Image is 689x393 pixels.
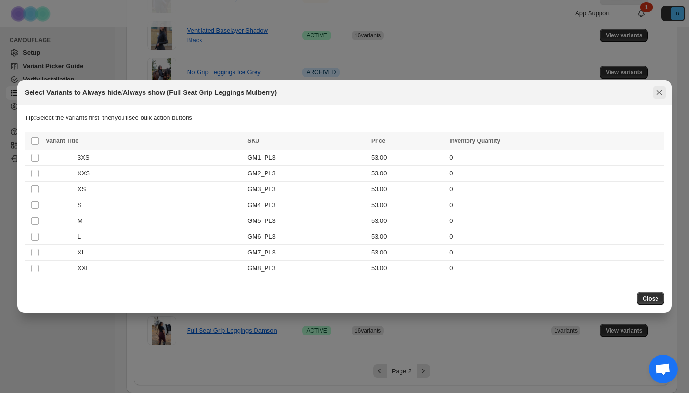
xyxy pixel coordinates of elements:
td: GM6_PL3 [244,229,368,245]
span: M [78,216,88,226]
td: 53.00 [368,261,446,277]
span: XXS [78,169,95,178]
strong: Tip: [25,114,36,121]
span: S [78,200,87,210]
td: 0 [446,213,664,229]
span: SKU [247,138,259,144]
span: Variant Title [46,138,78,144]
td: 53.00 [368,182,446,197]
td: 53.00 [368,229,446,245]
td: GM2_PL3 [244,166,368,182]
button: Close [637,292,664,305]
td: 0 [446,182,664,197]
td: GM1_PL3 [244,150,368,166]
td: 53.00 [368,197,446,213]
td: 53.00 [368,245,446,261]
span: L [78,232,86,242]
td: GM3_PL3 [244,182,368,197]
td: 53.00 [368,166,446,182]
span: XS [78,185,91,194]
span: Inventory Quantity [449,138,500,144]
td: GM4_PL3 [244,197,368,213]
td: GM8_PL3 [244,261,368,277]
td: GM7_PL3 [244,245,368,261]
td: 0 [446,166,664,182]
span: Price [371,138,385,144]
button: Close [653,86,666,99]
span: XXL [78,264,94,273]
span: Close [643,295,658,302]
span: XL [78,248,90,257]
td: 53.00 [368,213,446,229]
div: Open chat [649,355,678,383]
span: 3XS [78,153,94,162]
td: 0 [446,229,664,245]
h2: Select Variants to Always hide/Always show (Full Seat Grip Leggings Mulberry) [25,88,277,97]
p: Select the variants first, then you'll see bulk action buttons [25,113,664,123]
td: 53.00 [368,150,446,166]
td: 0 [446,261,664,277]
td: 0 [446,150,664,166]
td: 0 [446,245,664,261]
td: GM5_PL3 [244,213,368,229]
td: 0 [446,197,664,213]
